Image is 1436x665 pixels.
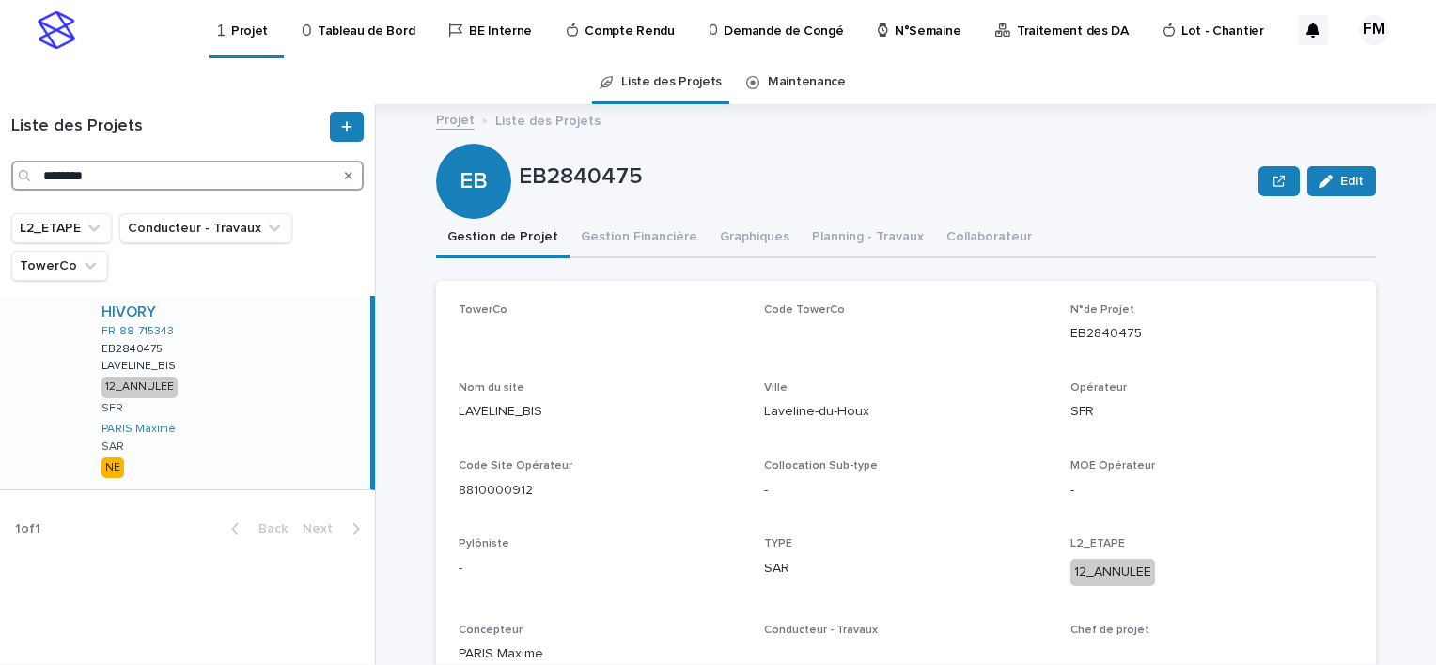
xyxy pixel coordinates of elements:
button: Collaborateur [935,219,1043,258]
span: Opérateur [1070,382,1127,394]
span: Ville [764,382,788,394]
span: Collocation Sub-type [764,460,878,472]
div: NE [101,457,124,478]
p: LAVELINE_BIS [459,402,741,422]
a: Liste des Projets [621,60,722,104]
button: Back [216,520,295,537]
p: - [764,481,1047,501]
span: Chef de projet [1070,625,1149,636]
p: EB2840475 [101,339,166,356]
button: Graphiques [709,219,801,258]
span: Code TowerCo [764,304,845,316]
span: TowerCo [459,304,507,316]
span: Concepteur [459,625,523,636]
div: FM [1359,15,1389,45]
p: PARIS Maxime [459,644,741,664]
p: SFR [101,402,123,415]
span: Nom du site [459,382,524,394]
span: Back [247,522,288,535]
p: 8810000912 [459,481,741,501]
span: Conducteur - Travaux [764,625,878,636]
p: Liste des Projets [495,109,601,130]
p: EB2840475 [1070,324,1353,344]
a: FR-88-715343 [101,325,174,338]
span: Code Site Opérateur [459,460,572,472]
div: EB [436,92,511,194]
p: SAR [101,441,124,454]
button: Gestion Financière [570,219,709,258]
a: Projet [436,108,475,130]
div: 12_ANNULEE [101,377,178,397]
span: Next [303,522,344,535]
button: Gestion de Projet [436,219,570,258]
span: L2_ETAPE [1070,538,1125,549]
a: PARIS Maxime [101,423,176,436]
span: N°de Projet [1070,304,1134,316]
button: Next [295,520,375,537]
button: Edit [1307,166,1376,196]
button: L2_ETAPE [11,213,112,243]
a: Maintenance [768,60,846,104]
span: Edit [1340,175,1364,188]
p: - [1070,481,1353,501]
span: Pylôniste [459,538,509,549]
p: LAVELINE_BIS [101,356,179,373]
p: SFR [1070,402,1353,422]
span: MOE Opérateur [1070,460,1155,472]
button: Planning - Travaux [801,219,935,258]
p: - [459,559,741,579]
img: stacker-logo-s-only.png [38,11,75,49]
p: SAR [764,559,1047,579]
button: Conducteur - Travaux [119,213,292,243]
a: HIVORY [101,303,156,321]
input: Search [11,161,364,191]
span: TYPE [764,538,792,549]
div: 12_ANNULEE [1070,559,1155,586]
p: Laveline-du-Houx [764,402,1047,422]
button: TowerCo [11,251,108,281]
h1: Liste des Projets [11,116,326,137]
p: EB2840475 [519,163,1251,191]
